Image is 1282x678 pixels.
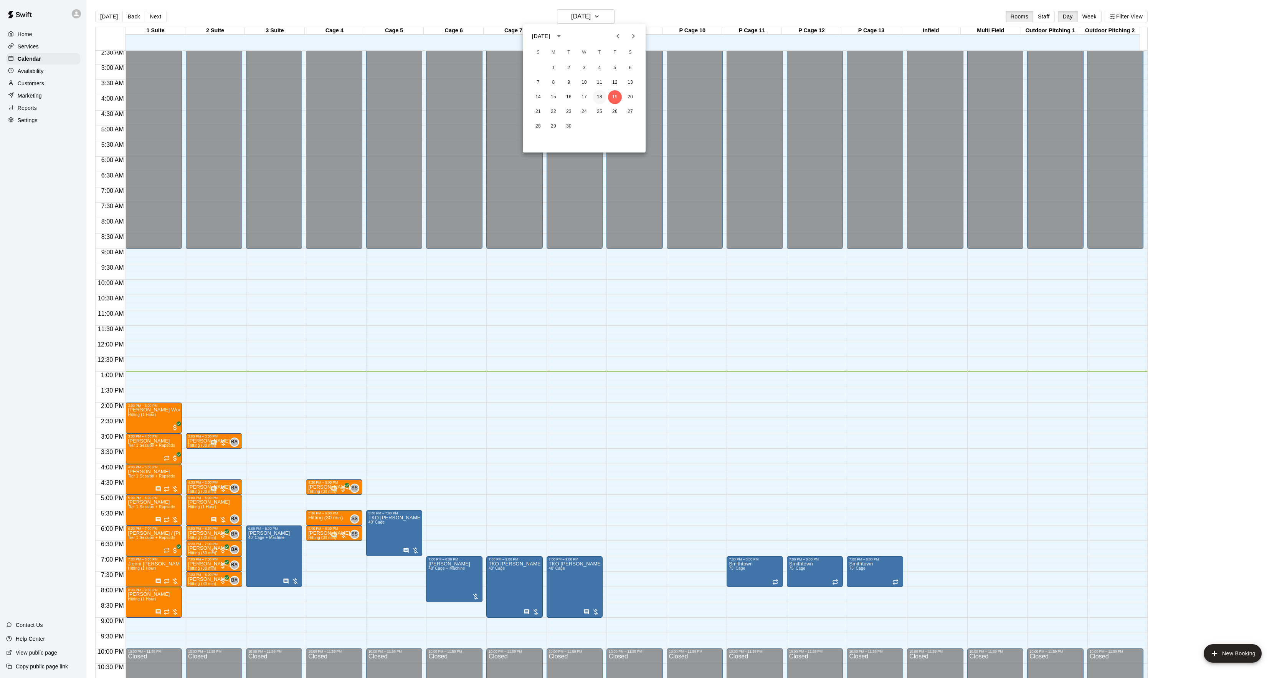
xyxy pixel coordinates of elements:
button: 26 [608,105,622,119]
button: 3 [577,61,591,75]
button: 10 [577,76,591,90]
span: Tuesday [562,45,576,60]
button: 19 [608,90,622,104]
button: 28 [531,119,545,133]
button: 18 [593,90,606,104]
span: Monday [547,45,560,60]
button: 21 [531,105,545,119]
span: Sunday [531,45,545,60]
button: 23 [562,105,576,119]
button: 9 [562,76,576,90]
button: 15 [547,90,560,104]
button: 24 [577,105,591,119]
button: 1 [547,61,560,75]
button: 25 [593,105,606,119]
span: Saturday [623,45,637,60]
span: Friday [608,45,622,60]
button: 13 [623,76,637,90]
button: calendar view is open, switch to year view [552,30,565,43]
button: 22 [547,105,560,119]
button: 7 [531,76,545,90]
div: [DATE] [532,32,550,40]
span: Wednesday [577,45,591,60]
button: 29 [547,119,560,133]
button: 17 [577,90,591,104]
button: 2 [562,61,576,75]
button: 5 [608,61,622,75]
button: 16 [562,90,576,104]
button: 8 [547,76,560,90]
button: 4 [593,61,606,75]
button: 20 [623,90,637,104]
button: 30 [562,119,576,133]
button: 27 [623,105,637,119]
button: Previous month [610,28,626,44]
button: 14 [531,90,545,104]
button: 6 [623,61,637,75]
button: Next month [626,28,641,44]
span: Thursday [593,45,606,60]
button: 11 [593,76,606,90]
button: 12 [608,76,622,90]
